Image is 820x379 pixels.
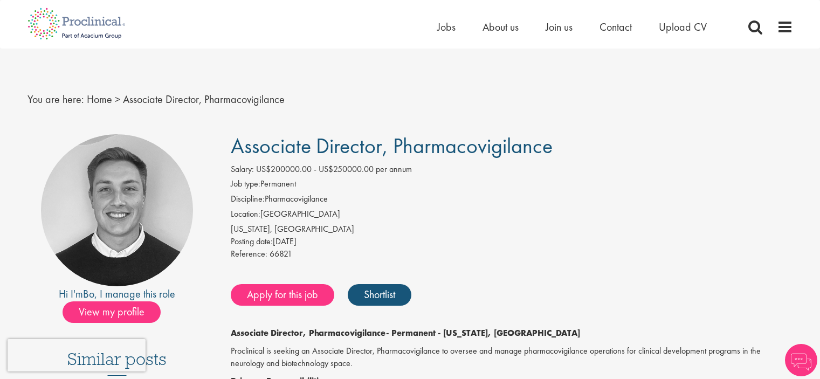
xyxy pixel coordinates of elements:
label: Discipline: [231,193,265,205]
img: Chatbot [785,344,817,376]
li: Pharmacovigilance [231,193,793,208]
a: Shortlist [348,284,411,306]
span: Associate Director, Pharmacovigilance [123,92,285,106]
div: Hi I'm , I manage this role [27,286,207,302]
label: Salary: [231,163,254,176]
a: breadcrumb link [87,92,112,106]
div: [US_STATE], [GEOGRAPHIC_DATA] [231,223,793,236]
label: Location: [231,208,260,220]
a: View my profile [63,304,171,318]
label: Job type: [231,178,260,190]
span: Associate Director, Pharmacovigilance [231,132,553,160]
a: Bo [83,287,94,301]
span: US$200000.00 - US$250000.00 per annum [256,163,412,175]
span: Posting date: [231,236,273,247]
a: Apply for this job [231,284,334,306]
iframe: reCAPTCHA [8,339,146,371]
li: [GEOGRAPHIC_DATA] [231,208,793,223]
a: Join us [546,20,573,34]
span: > [115,92,120,106]
span: 66821 [270,248,292,259]
a: About us [483,20,519,34]
p: Proclinical is seeking an Associate Director, Pharmacovigilance to oversee and manage pharmacovig... [231,345,793,370]
div: [DATE] [231,236,793,248]
strong: Associate Director, Pharmacovigilance [231,327,386,339]
label: Reference: [231,248,267,260]
span: View my profile [63,301,161,323]
a: Jobs [437,20,456,34]
img: imeage of recruiter Bo Forsen [41,134,193,286]
span: You are here: [27,92,84,106]
strong: - Permanent - [US_STATE], [GEOGRAPHIC_DATA] [386,327,580,339]
li: Permanent [231,178,793,193]
a: Contact [600,20,632,34]
a: Upload CV [659,20,707,34]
